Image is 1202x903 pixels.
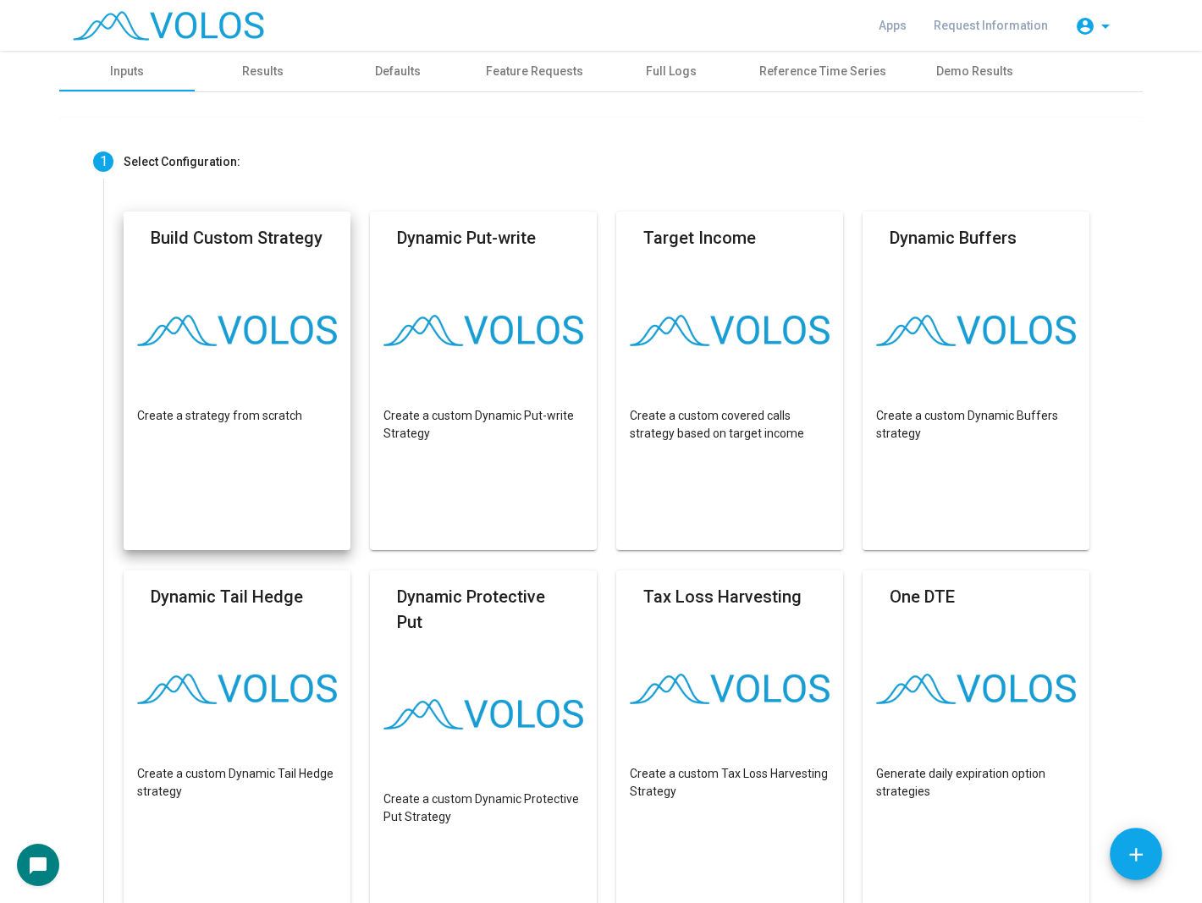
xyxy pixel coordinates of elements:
[486,63,583,80] div: Feature Requests
[397,584,570,635] mat-card-title: Dynamic Protective Put
[1095,16,1116,36] mat-icon: arrow_drop_down
[879,19,907,32] span: Apps
[110,63,144,80] div: Inputs
[876,674,1076,705] img: logo.png
[630,407,830,443] p: Create a custom covered calls strategy based on target income
[643,225,756,251] mat-card-title: Target Income
[759,63,886,80] div: Reference Time Series
[383,699,583,730] img: logo.png
[137,674,337,705] img: logo.png
[920,10,1061,41] a: Request Information
[137,315,337,346] img: logo.png
[630,315,830,346] img: logo.png
[383,790,583,826] p: Create a custom Dynamic Protective Put Strategy
[1110,828,1162,880] button: Add icon
[876,765,1076,801] p: Generate daily expiration option strategies
[397,225,536,251] mat-card-title: Dynamic Put-write
[876,315,1076,346] img: logo.png
[383,407,583,443] p: Create a custom Dynamic Put-write Strategy
[630,674,830,705] img: logo.png
[876,407,1076,443] p: Create a custom Dynamic Buffers strategy
[151,225,323,251] mat-card-title: Build Custom Strategy
[137,765,337,801] p: Create a custom Dynamic Tail Hedge strategy
[242,63,284,80] div: Results
[375,63,421,80] div: Defaults
[383,315,583,346] img: logo.png
[151,584,303,609] mat-card-title: Dynamic Tail Hedge
[124,153,240,171] div: Select Configuration:
[934,19,1048,32] span: Request Information
[936,63,1013,80] div: Demo Results
[28,856,48,876] mat-icon: chat_bubble
[1125,844,1147,866] mat-icon: add
[890,225,1017,251] mat-card-title: Dynamic Buffers
[630,765,830,801] p: Create a custom Tax Loss Harvesting Strategy
[865,10,920,41] a: Apps
[643,584,802,609] mat-card-title: Tax Loss Harvesting
[890,584,955,609] mat-card-title: One DTE
[100,153,108,169] span: 1
[1075,16,1095,36] mat-icon: account_circle
[646,63,697,80] div: Full Logs
[137,407,337,425] p: Create a strategy from scratch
